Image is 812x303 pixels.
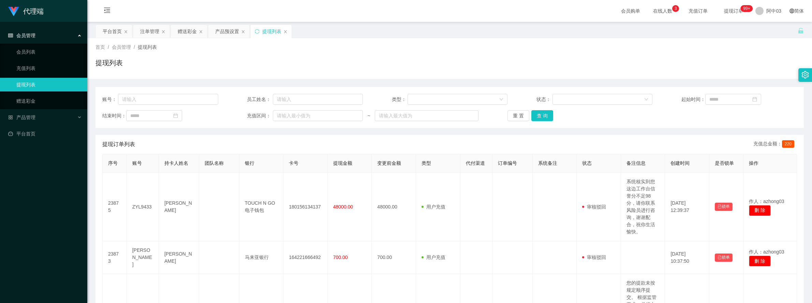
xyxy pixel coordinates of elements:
input: 请输入 [273,94,363,105]
span: ~ [363,112,375,119]
i: 图标： 同步 [255,29,260,34]
span: 首页 [95,44,105,50]
td: [PERSON_NAME] [127,241,159,274]
td: 23873 [103,241,127,274]
a: 代理端 [8,8,44,14]
span: 起始时间： [681,96,705,103]
span: 变更前金额 [377,160,401,166]
sup: 3 [672,5,679,12]
td: 700.00 [372,241,416,274]
span: 48000.00 [333,204,353,210]
span: 账号 [132,160,142,166]
span: 状态 [582,160,592,166]
i: 图标： 解锁 [798,28,804,34]
span: 作人：azhong03 [749,199,784,204]
span: 220 [782,140,794,148]
span: 提现订单列表 [102,140,135,148]
td: ZYL9433 [127,173,159,241]
font: 简体 [794,8,804,14]
span: 是否锁单 [715,160,734,166]
span: 系统备注 [538,160,557,166]
td: 180156134137 [283,173,328,241]
span: / [134,44,135,50]
sup: 1209 [740,5,753,12]
span: 卡号 [289,160,298,166]
font: 充值订单 [689,8,708,14]
i: 图标： AppStore-O [8,115,13,120]
button: 查 询 [531,110,553,121]
td: 48000.00 [372,173,416,241]
span: 类型： [392,96,408,103]
i: 图标： 向下 [499,97,503,102]
a: 图标： 仪表板平台首页 [8,127,82,141]
font: 在线人数 [653,8,672,14]
span: 持卡人姓名 [164,160,188,166]
font: 会员管理 [16,33,35,38]
div: 提现列表 [262,25,281,38]
a: 充值列表 [16,61,82,75]
font: 审核驳回 [587,255,606,260]
a: 提现列表 [16,78,82,91]
input: 请输入 [118,94,218,105]
span: 提现金额 [333,160,352,166]
td: 23875 [103,173,127,241]
i: 图标： 日历 [752,97,757,102]
p: 3 [675,5,677,12]
i: 图标： 关闭 [124,30,128,34]
a: 会员列表 [16,45,82,59]
a: 赠送彩金 [16,94,82,108]
span: 作人：azhong03 [749,249,784,255]
div: 赠送彩金 [178,25,197,38]
button: 重 置 [507,110,529,121]
i: 图标： 关闭 [283,30,287,34]
div: 平台首页 [103,25,122,38]
i: 图标： table [8,33,13,38]
span: 账号： [102,96,118,103]
i: 图标： 设置 [801,71,809,78]
span: 团队名称 [205,160,224,166]
font: 用户充值 [426,255,445,260]
h1: 提现列表 [95,58,123,68]
span: 序号 [108,160,118,166]
td: [DATE] 12:39:37 [665,173,709,241]
i: 图标： menu-fold [95,0,119,22]
span: 操作 [749,160,758,166]
td: 164221666492 [283,241,328,274]
button: 已锁单 [715,203,733,211]
i: 图标： 向下 [644,97,648,102]
i: 图标： 日历 [173,113,178,118]
span: 类型 [422,160,431,166]
img: logo.9652507e.png [8,7,19,16]
span: 状态： [536,96,552,103]
td: 马来亚银行 [239,241,284,274]
span: 银行 [245,160,254,166]
input: 请输入最大值为 [375,110,478,121]
i: 图标： 关闭 [161,30,165,34]
span: 提现列表 [138,44,157,50]
span: 订单编号 [498,160,517,166]
div: 注单管理 [140,25,159,38]
font: 充值总金额： [753,141,782,146]
span: 代付渠道 [466,160,485,166]
span: / [108,44,109,50]
input: 请输入最小值为 [273,110,363,121]
span: 充值区间： [247,112,273,119]
i: 图标： global [789,9,794,13]
div: 产品预设置 [215,25,239,38]
span: 员工姓名： [247,96,273,103]
span: 创建时间 [670,160,690,166]
span: 结束时间： [102,112,126,119]
span: 会员管理 [112,44,131,50]
button: 删 除 [749,256,771,266]
td: TOUCH N GO 电子钱包 [239,173,284,241]
i: 图标： 关闭 [199,30,203,34]
font: 产品管理 [16,115,35,120]
td: [PERSON_NAME] [159,241,199,274]
h1: 代理端 [23,0,44,22]
td: [DATE] 10:37:50 [665,241,709,274]
font: 审核驳回 [587,204,606,210]
span: 备注信息 [626,160,646,166]
td: 系统核实到您这边工作台信誉分不足98分，请你联系风险员进行咨询，谢谢配合，祝你生活愉快。 [621,173,665,241]
button: 已锁单 [715,254,733,262]
td: [PERSON_NAME] [159,173,199,241]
